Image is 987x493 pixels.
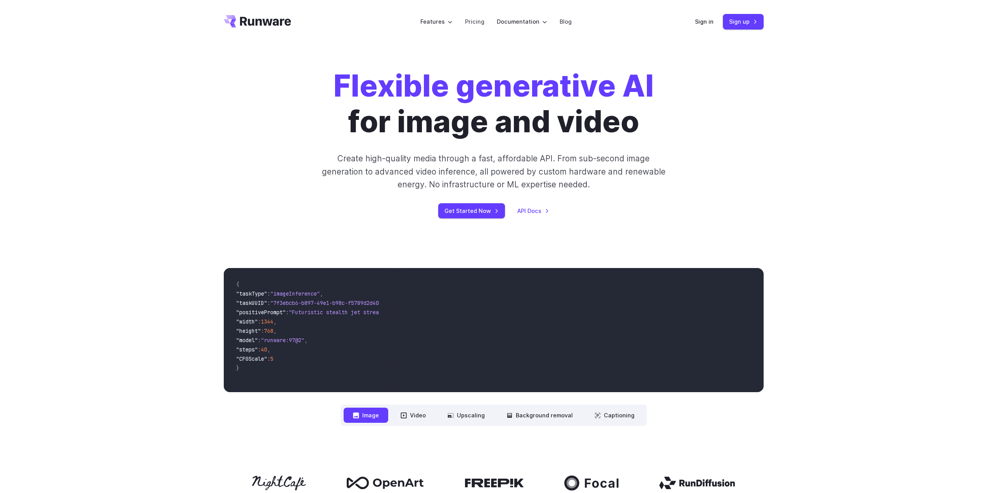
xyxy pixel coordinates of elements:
[236,365,239,372] span: }
[258,337,261,344] span: :
[585,408,644,423] button: Captioning
[261,337,304,344] span: "runware:97@2"
[334,68,654,104] strong: Flexible generative AI
[438,408,494,423] button: Upscaling
[264,327,273,334] span: 768
[321,152,666,191] p: Create high-quality media through a fast, affordable API. From sub-second image generation to adv...
[560,17,572,26] a: Blog
[420,17,453,26] label: Features
[304,337,308,344] span: ,
[273,327,277,334] span: ,
[465,17,484,26] a: Pricing
[236,309,286,316] span: "positivePrompt"
[267,290,270,297] span: :
[236,346,258,353] span: "steps"
[224,15,291,28] a: Go to /
[344,408,388,423] button: Image
[320,290,323,297] span: ,
[261,318,273,325] span: 1344
[270,355,273,362] span: 5
[267,346,270,353] span: ,
[695,17,714,26] a: Sign in
[334,68,654,140] h1: for image and video
[236,337,258,344] span: "model"
[497,17,547,26] label: Documentation
[236,318,258,325] span: "width"
[517,206,549,215] a: API Docs
[270,290,320,297] span: "imageInference"
[267,355,270,362] span: :
[267,299,270,306] span: :
[286,309,289,316] span: :
[273,318,277,325] span: ,
[236,281,239,288] span: {
[261,346,267,353] span: 40
[391,408,435,423] button: Video
[236,355,267,362] span: "CFGScale"
[258,318,261,325] span: :
[236,290,267,297] span: "taskType"
[270,299,388,306] span: "7f3ebcb6-b897-49e1-b98c-f5789d2d40d7"
[497,408,582,423] button: Background removal
[438,203,505,218] a: Get Started Now
[258,346,261,353] span: :
[723,14,764,29] a: Sign up
[236,327,261,334] span: "height"
[261,327,264,334] span: :
[236,299,267,306] span: "taskUUID"
[289,309,571,316] span: "Futuristic stealth jet streaking through a neon-lit cityscape with glowing purple exhaust"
